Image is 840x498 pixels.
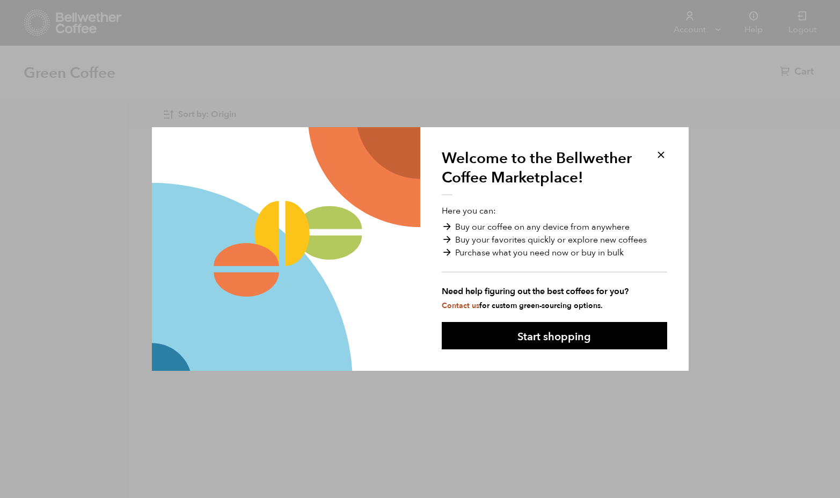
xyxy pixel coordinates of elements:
li: Buy our coffee on any device from anywhere [442,221,667,233]
li: Buy your favorites quickly or explore new coffees [442,233,667,246]
small: for custom green-sourcing options. [442,301,603,311]
strong: Need help figuring out the best coffees for you? [442,285,667,298]
li: Purchase what you need now or buy in bulk [442,246,667,259]
p: Here you can: [442,204,667,311]
button: Start shopping [442,322,667,349]
h1: Welcome to the Bellwether Coffee Marketplace! [442,149,640,196]
a: Contact us [442,301,479,311]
